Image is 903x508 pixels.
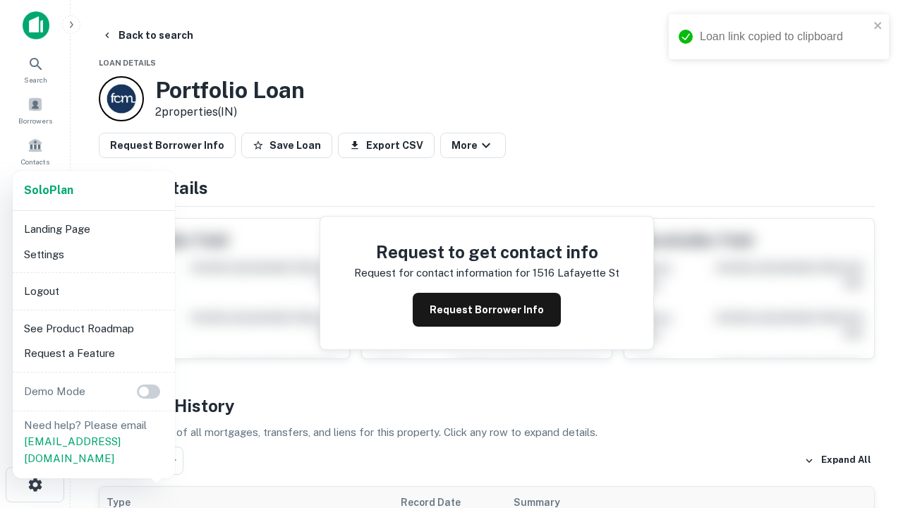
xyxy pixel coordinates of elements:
[873,20,883,33] button: close
[832,350,903,418] iframe: Chat Widget
[24,435,121,464] a: [EMAIL_ADDRESS][DOMAIN_NAME]
[18,279,169,304] li: Logout
[18,242,169,267] li: Settings
[18,341,169,366] li: Request a Feature
[24,182,73,199] a: SoloPlan
[18,217,169,242] li: Landing Page
[24,417,164,467] p: Need help? Please email
[700,28,869,45] div: Loan link copied to clipboard
[24,183,73,197] strong: Solo Plan
[18,316,169,341] li: See Product Roadmap
[18,383,91,400] p: Demo Mode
